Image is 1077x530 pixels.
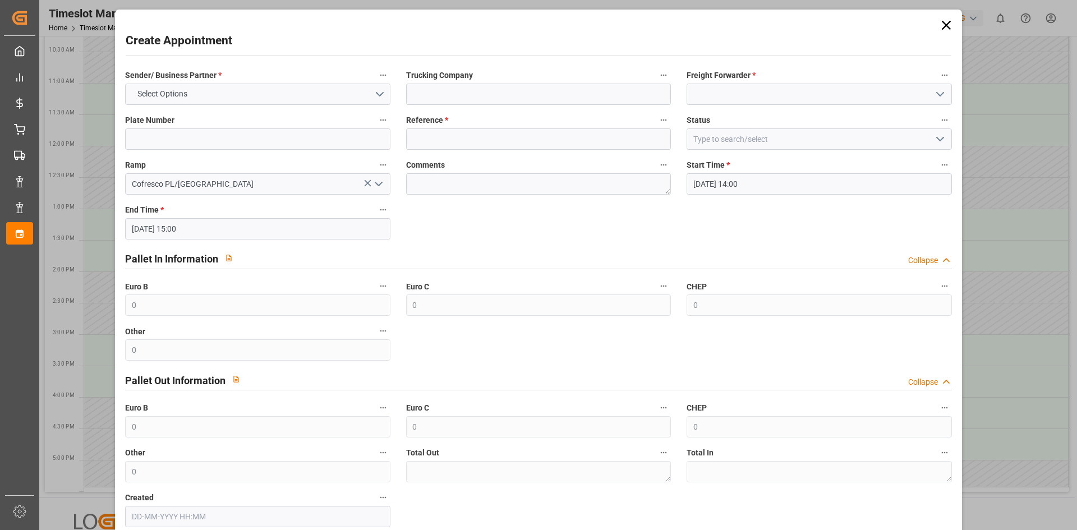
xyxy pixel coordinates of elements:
[908,376,938,388] div: Collapse
[687,402,707,414] span: CHEP
[376,445,390,460] button: Other
[125,402,148,414] span: Euro B
[656,158,671,172] button: Comments
[376,202,390,217] button: End Time *
[125,281,148,293] span: Euro B
[125,447,145,459] span: Other
[656,400,671,415] button: Euro C
[125,159,146,171] span: Ramp
[406,447,439,459] span: Total Out
[937,158,952,172] button: Start Time *
[406,402,429,414] span: Euro C
[406,114,448,126] span: Reference
[125,218,390,239] input: DD-MM-YYYY HH:MM
[406,159,445,171] span: Comments
[656,68,671,82] button: Trucking Company
[937,445,952,460] button: Total In
[406,70,473,81] span: Trucking Company
[125,326,145,338] span: Other
[687,447,714,459] span: Total In
[125,173,390,195] input: Type to search/select
[687,114,710,126] span: Status
[687,173,951,195] input: DD-MM-YYYY HH:MM
[376,279,390,293] button: Euro B
[125,84,390,105] button: open menu
[376,68,390,82] button: Sender/ Business Partner *
[937,279,952,293] button: CHEP
[656,113,671,127] button: Reference *
[218,247,240,269] button: View description
[376,400,390,415] button: Euro B
[937,113,952,127] button: Status
[937,400,952,415] button: CHEP
[125,373,225,388] h2: Pallet Out Information
[125,492,154,504] span: Created
[369,176,386,193] button: open menu
[125,204,164,216] span: End Time
[225,368,247,390] button: View description
[931,86,947,103] button: open menu
[656,279,671,293] button: Euro C
[656,445,671,460] button: Total Out
[132,88,193,100] span: Select Options
[937,68,952,82] button: Freight Forwarder *
[376,324,390,338] button: Other
[376,490,390,505] button: Created
[376,113,390,127] button: Plate Number
[687,159,730,171] span: Start Time
[125,251,218,266] h2: Pallet In Information
[687,128,951,150] input: Type to search/select
[908,255,938,266] div: Collapse
[687,281,707,293] span: CHEP
[931,131,947,148] button: open menu
[125,506,390,527] input: DD-MM-YYYY HH:MM
[125,114,174,126] span: Plate Number
[125,70,222,81] span: Sender/ Business Partner
[687,70,756,81] span: Freight Forwarder
[126,32,232,50] h2: Create Appointment
[406,281,429,293] span: Euro C
[376,158,390,172] button: Ramp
